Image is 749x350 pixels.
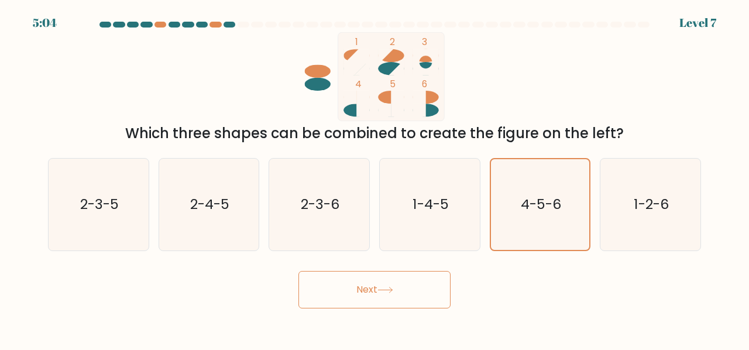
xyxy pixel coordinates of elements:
text: 4-5-6 [521,195,561,214]
div: Level 7 [679,14,716,32]
tspan: 4 [355,78,362,90]
tspan: 2 [390,36,395,48]
text: 2-3-6 [301,194,339,214]
tspan: 1 [355,36,358,48]
text: 2-3-5 [80,194,119,214]
div: Which three shapes can be combined to create the figure on the left? [55,123,694,144]
tspan: 5 [390,78,396,90]
text: 1-2-6 [634,194,669,214]
tspan: 6 [422,78,427,90]
text: 2-4-5 [190,194,229,214]
tspan: 3 [422,36,427,48]
text: 1-4-5 [413,194,448,214]
button: Next [298,271,451,308]
div: 5:04 [33,14,57,32]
